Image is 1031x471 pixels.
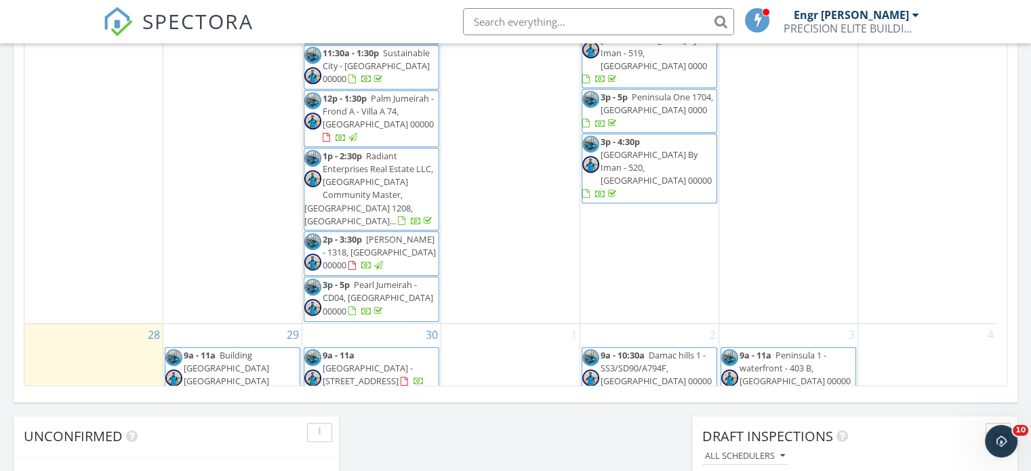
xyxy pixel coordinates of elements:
[165,349,287,426] a: 9a - 11a Building [GEOGRAPHIC_DATA] [GEOGRAPHIC_DATA] [GEOGRAPHIC_DATA] 708, [GEOGRAPHIC_DATA] 00000
[304,170,321,187] img: whatsapp_image_20250426_at_15.23.14.jpeg
[582,136,599,152] img: whatsapp_image_20250707_at_11.08.19_am.jpeg
[601,349,645,361] span: 9a - 10:30a
[582,20,707,85] a: 1:30p - 3p [GEOGRAPHIC_DATA] By Iman - 519, [GEOGRAPHIC_DATA] 0000
[184,349,216,361] span: 9a - 11a
[702,427,833,445] span: Draft Inspections
[142,7,254,35] span: SPECTORA
[304,231,439,276] a: 2p - 3:30p [PERSON_NAME] - 1318, [GEOGRAPHIC_DATA] 00000
[323,233,436,271] span: [PERSON_NAME] - 1318, [GEOGRAPHIC_DATA] 00000
[323,92,434,144] a: 12p - 1:30p Palm Jumeirah - Frond A - Villa A 74, [GEOGRAPHIC_DATA] 00000
[740,349,771,361] span: 9a - 11a
[582,91,599,108] img: whatsapp_image_20250707_at_11.08.19_am.jpeg
[304,347,439,392] a: 9a - 11a [GEOGRAPHIC_DATA] - [STREET_ADDRESS]
[323,150,362,162] span: 1p - 2:30p
[985,425,1017,457] iframe: Intercom live chat
[304,349,321,366] img: whatsapp_image_20250707_at_11.08.19_am.jpeg
[304,92,321,109] img: whatsapp_image_20250707_at_11.08.19_am.jpeg
[794,8,909,22] div: Engr [PERSON_NAME]
[582,41,599,58] img: whatsapp_image_20250426_at_15.23.14.jpeg
[582,156,599,173] img: whatsapp_image_20250426_at_15.23.14.jpeg
[304,45,439,89] a: 11:30a - 1:30p Sustainable City - [GEOGRAPHIC_DATA] 00000
[323,279,433,316] a: 3p - 5p Pearl Jumeirah - CD04, [GEOGRAPHIC_DATA] 00000
[423,324,441,346] a: Go to September 30, 2025
[1013,425,1028,436] span: 10
[304,150,434,227] a: 1p - 2:30p Radiant Enterprises Real Estate LLC, [GEOGRAPHIC_DATA] Community Master, [GEOGRAPHIC_D...
[304,47,321,64] img: whatsapp_image_20250707_at_11.08.19_am.jpeg
[103,7,133,37] img: The Best Home Inspection Software - Spectora
[463,8,734,35] input: Search everything...
[284,324,302,346] a: Go to September 29, 2025
[582,89,717,133] a: 3p - 5p Peninsula One 1704, [GEOGRAPHIC_DATA] 0000
[740,349,851,401] a: 9a - 11a Peninsula 1 - waterfront - 403 B, [GEOGRAPHIC_DATA] 00000
[165,369,182,386] img: whatsapp_image_20250426_at_15.23.14.jpeg
[323,349,355,361] span: 9a - 11a
[304,233,321,250] img: whatsapp_image_20250707_at_11.08.19_am.jpeg
[323,233,362,245] span: 2p - 3:30p
[707,324,719,346] a: Go to October 2, 2025
[721,349,738,366] img: whatsapp_image_20250707_at_11.08.19_am.jpeg
[582,91,713,129] a: 3p - 5p Peninsula One 1704, [GEOGRAPHIC_DATA] 0000
[323,279,350,291] span: 3p - 5p
[304,369,321,386] img: whatsapp_image_20250426_at_15.23.14.jpeg
[323,362,413,387] span: [GEOGRAPHIC_DATA] - [STREET_ADDRESS]
[323,47,379,59] span: 11:30a - 1:30p
[304,150,433,227] span: Radiant Enterprises Real Estate LLC, [GEOGRAPHIC_DATA] Community Master, [GEOGRAPHIC_DATA] 1208, ...
[601,91,713,116] span: Peninsula One 1704, [GEOGRAPHIC_DATA] 0000
[601,349,712,387] span: Damac hills 1 - SS3/SD90/A794F, [GEOGRAPHIC_DATA] 00000
[304,90,439,147] a: 12p - 1:30p Palm Jumeirah - Frond A - Villa A 74, [GEOGRAPHIC_DATA] 00000
[24,427,123,445] span: Unconfirmed
[323,92,434,130] span: Palm Jumeirah - Frond A - Villa A 74, [GEOGRAPHIC_DATA] 00000
[601,136,640,148] span: 3p - 4:30p
[846,324,857,346] a: Go to October 3, 2025
[985,324,996,346] a: Go to October 4, 2025
[323,349,424,387] a: 9a - 11a [GEOGRAPHIC_DATA] - [STREET_ADDRESS]
[103,18,254,47] a: SPECTORA
[323,47,430,85] span: Sustainable City - [GEOGRAPHIC_DATA] 00000
[568,324,580,346] a: Go to October 1, 2025
[323,92,367,104] span: 12p - 1:30p
[740,349,851,387] span: Peninsula 1 - waterfront - 403 B, [GEOGRAPHIC_DATA] 00000
[304,148,439,230] a: 1p - 2:30p Radiant Enterprises Real Estate LLC, [GEOGRAPHIC_DATA] Community Master, [GEOGRAPHIC_D...
[582,18,717,88] a: 1:30p - 3p [GEOGRAPHIC_DATA] By Iman - 519, [GEOGRAPHIC_DATA] 0000
[721,369,738,386] img: whatsapp_image_20250426_at_15.23.14.jpeg
[304,279,321,295] img: whatsapp_image_20250707_at_11.08.19_am.jpeg
[304,253,321,270] img: whatsapp_image_20250426_at_15.23.14.jpeg
[304,67,321,84] img: whatsapp_image_20250426_at_15.23.14.jpeg
[601,91,628,103] span: 3p - 5p
[601,34,707,72] span: [GEOGRAPHIC_DATA] By Iman - 519, [GEOGRAPHIC_DATA] 0000
[601,148,712,186] span: [GEOGRAPHIC_DATA] By Iman - 520, [GEOGRAPHIC_DATA] 00000
[323,47,430,85] a: 11:30a - 1:30p Sustainable City - [GEOGRAPHIC_DATA] 00000
[582,369,599,386] img: whatsapp_image_20250426_at_15.23.14.jpeg
[165,349,287,413] span: Building [GEOGRAPHIC_DATA] [GEOGRAPHIC_DATA] [GEOGRAPHIC_DATA] 708, [GEOGRAPHIC_DATA] 00000
[582,347,717,404] a: 9a - 10:30a Damac hills 1 - SS3/SD90/A794F, [GEOGRAPHIC_DATA] 00000
[582,349,599,366] img: whatsapp_image_20250707_at_11.08.19_am.jpeg
[323,279,433,316] span: Pearl Jumeirah - CD04, [GEOGRAPHIC_DATA] 00000
[304,150,321,167] img: whatsapp_image_20250707_at_11.08.19_am.jpeg
[702,447,788,466] button: All schedulers
[601,349,712,401] a: 9a - 10:30a Damac hills 1 - SS3/SD90/A794F, [GEOGRAPHIC_DATA] 00000
[784,22,919,35] div: PRECISION ELITE BUILDING INSPECTION SERVICES L.L.C
[304,277,439,321] a: 3p - 5p Pearl Jumeirah - CD04, [GEOGRAPHIC_DATA] 00000
[582,136,712,200] a: 3p - 4:30p [GEOGRAPHIC_DATA] By Iman - 520, [GEOGRAPHIC_DATA] 00000
[582,134,717,203] a: 3p - 4:30p [GEOGRAPHIC_DATA] By Iman - 520, [GEOGRAPHIC_DATA] 00000
[165,347,300,430] a: 9a - 11a Building [GEOGRAPHIC_DATA] [GEOGRAPHIC_DATA] [GEOGRAPHIC_DATA] 708, [GEOGRAPHIC_DATA] 00000
[145,324,163,346] a: Go to September 28, 2025
[304,112,321,129] img: whatsapp_image_20250426_at_15.23.14.jpeg
[323,233,436,271] a: 2p - 3:30p [PERSON_NAME] - 1318, [GEOGRAPHIC_DATA] 00000
[304,299,321,316] img: whatsapp_image_20250426_at_15.23.14.jpeg
[721,347,856,404] a: 9a - 11a Peninsula 1 - waterfront - 403 B, [GEOGRAPHIC_DATA] 00000
[165,349,182,366] img: whatsapp_image_20250707_at_11.08.19_am.jpeg
[705,451,785,461] div: All schedulers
